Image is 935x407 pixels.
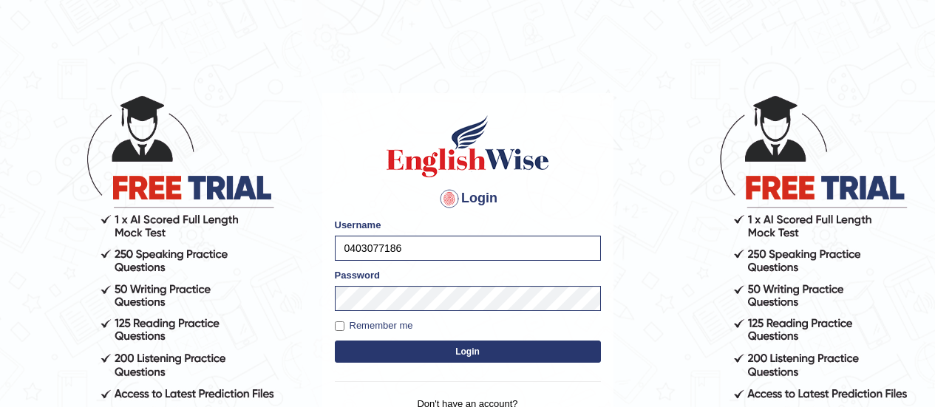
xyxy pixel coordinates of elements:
label: Remember me [335,318,413,333]
input: Remember me [335,321,344,331]
button: Login [335,341,601,363]
img: Logo of English Wise sign in for intelligent practice with AI [384,113,552,179]
label: Username [335,218,381,232]
h4: Login [335,187,601,211]
label: Password [335,268,380,282]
